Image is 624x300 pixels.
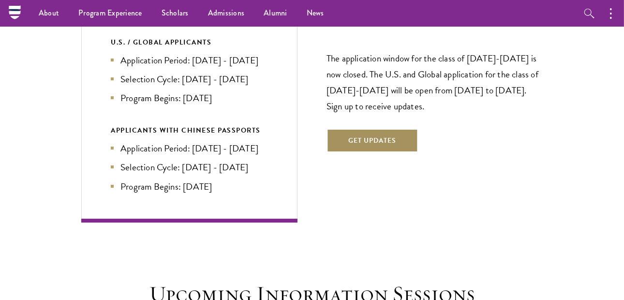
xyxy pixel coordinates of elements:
[111,91,268,105] li: Program Begins: [DATE]
[327,129,418,152] button: Get Updates
[111,141,268,155] li: Application Period: [DATE] - [DATE]
[327,50,543,114] p: The application window for the class of [DATE]-[DATE] is now closed. The U.S. and Global applicat...
[111,72,268,86] li: Selection Cycle: [DATE] - [DATE]
[111,180,268,194] li: Program Begins: [DATE]
[111,124,268,136] div: APPLICANTS WITH CHINESE PASSPORTS
[111,36,268,48] div: U.S. / GLOBAL APPLICANTS
[111,53,268,67] li: Application Period: [DATE] - [DATE]
[111,160,268,174] li: Selection Cycle: [DATE] - [DATE]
